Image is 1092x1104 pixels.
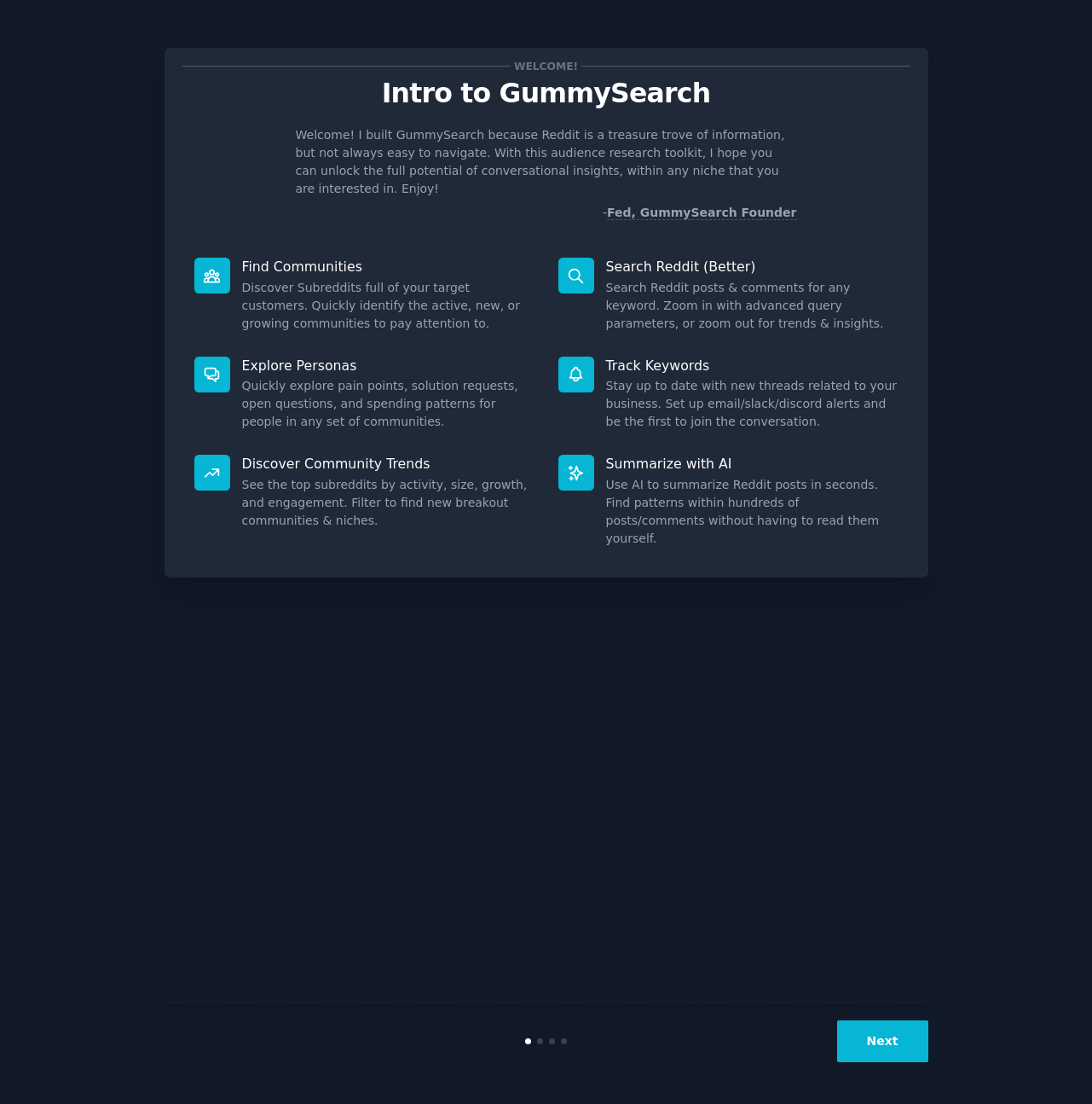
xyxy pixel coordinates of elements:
[242,476,534,530] dd: See the top subreddits by activity, size, growth, and engagement. Filter to find new breakout com...
[606,476,898,548] dd: Use AI to summarize Reddit posts in seconds. Find patterns within hundreds of posts/comments with...
[607,206,797,220] a: Fed, GummySearch Founder
[606,279,898,333] dd: Search Reddit posts & comments for any keyword. Zoom in with advanced query parameters, or zoom o...
[606,258,898,276] p: Search Reddit (Better)
[242,455,534,473] p: Discover Community Trends
[242,258,534,276] p: Find Communities
[242,377,534,431] dd: Quickly explore pain points, solution requests, open questions, and spending patterns for people ...
[296,126,797,198] p: Welcome! I built GummySearch because Reddit is a treasure trove of information, but not always ea...
[603,204,797,222] div: -
[511,57,581,75] span: Welcome!
[606,455,898,473] p: Summarize with AI
[606,357,898,375] p: Track Keywords
[242,279,534,333] dd: Discover Subreddits full of your target customers. Quickly identify the active, new, or growing c...
[242,357,534,375] p: Explore Personas
[837,1020,928,1062] button: Next
[606,377,898,431] dd: Stay up to date with new threads related to your business. Set up email/slack/discord alerts and ...
[182,78,910,108] p: Intro to GummySearch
